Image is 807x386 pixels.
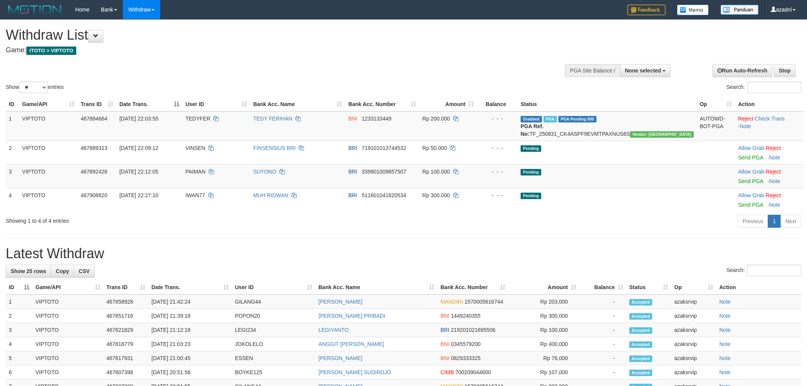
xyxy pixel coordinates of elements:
span: Copy 1570005616744 to clipboard [465,299,503,305]
a: Note [769,154,780,161]
span: BNI [440,341,449,347]
a: Previous [738,215,768,228]
th: User ID: activate to sort column ascending [182,97,250,111]
th: Bank Acc. Number: activate to sort column ascending [437,280,508,294]
td: JOKOLELO [232,337,315,351]
td: [DATE] 21:39:18 [148,309,232,323]
span: Pending [521,193,541,199]
a: Show 25 rows [6,265,51,278]
b: PGA Ref. No: [521,123,543,137]
span: PGA Pending [558,116,596,122]
td: 4 [6,188,19,212]
a: [PERSON_NAME] [318,299,362,305]
th: Action [716,280,801,294]
span: VINSEN [185,145,205,151]
div: Showing 1 to 4 of 4 entries [6,214,331,225]
span: Accepted [629,327,652,334]
a: Copy [51,265,74,278]
th: Action [735,97,804,111]
td: BOYKE125 [232,365,315,380]
span: Pending [521,169,541,175]
td: Rp 400,000 [508,337,579,351]
label: Search: [727,82,801,93]
a: Allow Grab [738,192,764,198]
td: - [579,309,626,323]
td: azaksrvip [671,351,716,365]
span: CSV [79,268,90,274]
td: GILANG44 [232,294,315,309]
td: 467821829 [103,323,148,337]
td: - [579,365,626,380]
div: - - - [480,144,514,152]
a: [PERSON_NAME] SUDIRDJO [318,369,391,375]
a: [PERSON_NAME] [318,355,362,361]
a: Check Trans [755,116,785,122]
a: Reject [766,192,781,198]
select: Showentries [19,82,48,93]
h1: Withdraw List [6,27,530,43]
th: Date Trans.: activate to sort column ascending [148,280,232,294]
a: Note [719,313,731,319]
span: BRI [348,169,357,175]
span: Marked by azaksrvip [543,116,557,122]
th: Op: activate to sort column ascending [671,280,716,294]
a: Note [769,178,780,184]
td: azaksrvip [671,337,716,351]
a: ANGGIT [PERSON_NAME] [318,341,384,347]
span: BRI [348,192,357,198]
span: Accepted [629,355,652,362]
td: 4 [6,337,32,351]
td: 467817931 [103,351,148,365]
a: Note [719,341,731,347]
td: [DATE] 21:12:18 [148,323,232,337]
td: · · [735,111,804,141]
span: 467908820 [80,192,107,198]
span: Copy 700209044600 to clipboard [455,369,491,375]
span: Vendor URL: https://checkout4.1velocity.biz [630,131,694,138]
a: Stop [774,64,796,77]
div: - - - [480,191,514,199]
span: 467884664 [80,116,107,122]
td: VIPTOTO [19,164,78,188]
td: azaksrvip [671,365,716,380]
img: panduan.png [720,5,759,15]
span: Accepted [629,370,652,376]
span: Copy 1233133449 to clipboard [362,116,391,122]
span: Rp 100.000 [422,169,450,175]
td: 1 [6,294,32,309]
td: VIPTOTO [32,309,103,323]
span: Show 25 rows [11,268,46,274]
div: PGA Site Balance / [565,64,620,77]
th: Game/API: activate to sort column ascending [19,97,78,111]
th: ID: activate to sort column descending [6,280,32,294]
td: 467807398 [103,365,148,380]
span: [DATE] 22:12:05 [119,169,158,175]
td: VIPTOTO [32,337,103,351]
td: 3 [6,164,19,188]
span: Accepted [629,341,652,348]
span: Copy [56,268,69,274]
td: AUTOWD-BOT-PGA [697,111,735,141]
a: SUYONO [253,169,277,175]
span: Copy 719101013744532 to clipboard [362,145,406,151]
td: · [735,188,804,212]
td: Rp 203,000 [508,294,579,309]
th: Trans ID: activate to sort column ascending [77,97,116,111]
a: Note [719,327,731,333]
td: VIPTOTO [19,141,78,164]
span: [DATE] 22:03:55 [119,116,158,122]
span: Copy 0345579200 to clipboard [451,341,481,347]
span: Accepted [629,313,652,320]
span: · [738,145,765,151]
th: Status [518,97,697,111]
span: MANDIRI [440,299,463,305]
td: - [579,323,626,337]
span: 467892428 [80,169,107,175]
a: 1 [768,215,781,228]
span: Rp 200.000 [422,116,450,122]
td: VIPTOTO [32,323,103,337]
td: [DATE] 21:42:24 [148,294,232,309]
td: Rp 76,000 [508,351,579,365]
a: FINSENSIUS BRI [253,145,296,151]
span: BNI [440,313,449,319]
